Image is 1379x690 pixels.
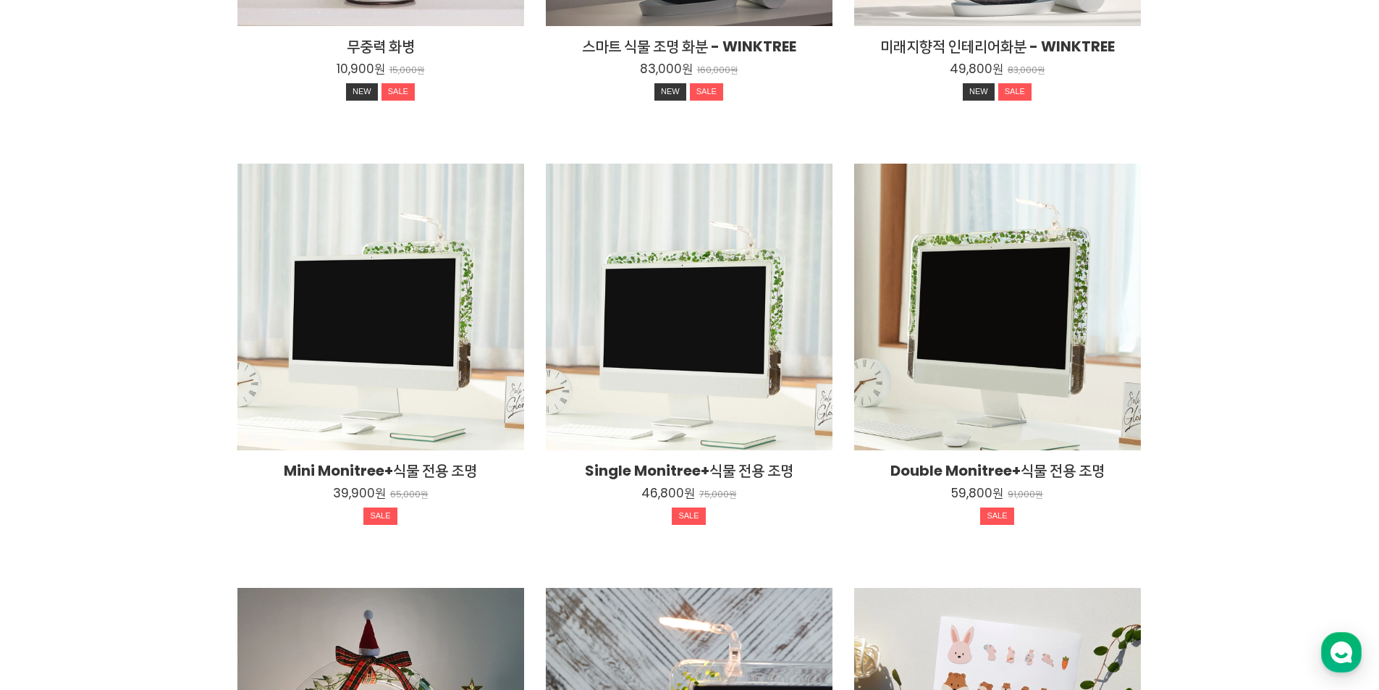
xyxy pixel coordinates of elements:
[187,459,278,495] a: 설정
[224,481,241,492] span: 설정
[697,65,738,76] p: 160,000원
[854,36,1141,56] h2: 미래지향적 인테리어화분 - WINKTREE
[381,83,415,101] div: SALE
[389,65,425,76] p: 15,000원
[237,460,524,529] a: Mini Monitree+식물 전용 조명 39,900원 65,000원 SALE
[1008,65,1045,76] p: 83,000원
[546,36,832,56] h2: 스마트 식물 조명 화분 - WINKTREE
[980,508,1013,525] div: SALE
[237,36,524,56] h2: 무중력 화병
[1008,489,1043,500] p: 91,000원
[854,36,1141,104] a: 미래지향적 인테리어화분 - WINKTREE 49,800원 83,000원 NEWSALE
[237,36,524,104] a: 무중력 화병 10,900원 15,000원 NEWSALE
[346,83,378,101] div: NEW
[390,489,429,500] p: 65,000원
[546,460,832,529] a: Single Monitree+식물 전용 조명 46,800원 75,000원 SALE
[337,61,385,77] p: 10,900원
[672,508,705,525] div: SALE
[654,83,686,101] div: NEW
[699,489,737,500] p: 75,000원
[854,460,1141,481] h2: Double Monitree+식물 전용 조명
[690,83,723,101] div: SALE
[963,83,995,101] div: NEW
[333,485,386,501] p: 39,900원
[640,61,693,77] p: 83,000원
[998,83,1032,101] div: SALE
[96,459,187,495] a: 대화
[132,481,150,493] span: 대화
[546,460,832,481] h2: Single Monitree+식물 전용 조명
[546,36,832,104] a: 스마트 식물 조명 화분 - WINKTREE 83,000원 160,000원 NEWSALE
[854,460,1141,529] a: Double Monitree+식물 전용 조명 59,800원 91,000원 SALE
[46,481,54,492] span: 홈
[4,459,96,495] a: 홈
[950,61,1003,77] p: 49,800원
[641,485,695,501] p: 46,800원
[363,508,397,525] div: SALE
[951,485,1003,501] p: 59,800원
[237,460,524,481] h2: Mini Monitree+식물 전용 조명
